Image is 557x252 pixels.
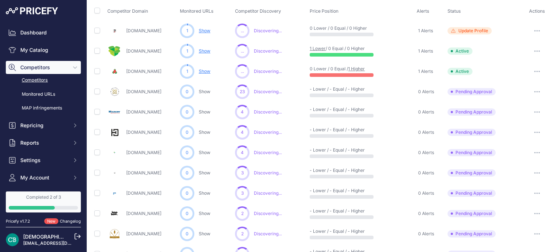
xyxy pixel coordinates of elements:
[235,8,281,14] span: Competitor Discovery
[447,108,496,116] span: Pending Approval
[418,109,434,115] span: 0 Alerts
[6,154,81,167] button: Settings
[241,69,244,74] span: ...
[418,211,434,216] span: 0 Alerts
[186,210,189,217] span: 0
[126,89,161,94] a: [DOMAIN_NAME]
[447,27,521,34] a: Update Profile
[254,231,282,236] span: Discovering...
[310,228,356,234] p: - Lower / - Equal / - Higher
[310,46,356,51] p: / 0 Equal / 0 Higher
[180,8,214,14] span: Monitored URLs
[447,68,473,75] span: Active
[60,219,81,224] a: Changelog
[310,147,356,153] p: - Lower / - Equal / - Higher
[418,129,434,135] span: 0 Alerts
[254,89,282,94] span: Discovering...
[254,170,282,175] span: Discovering...
[241,28,244,34] span: ...
[418,170,434,176] span: 0 Alerts
[107,8,148,14] span: Competitor Domain
[241,231,244,237] span: 2
[199,28,210,33] a: Show
[447,47,473,55] span: Active
[417,47,433,55] a: 1 Alerts
[199,109,210,115] a: Show
[417,8,429,14] span: Alerts
[310,127,356,133] p: - Lower / - Equal / - Higher
[529,8,545,14] span: Actions
[126,48,161,54] a: [DOMAIN_NAME]
[20,64,68,71] span: Competitors
[310,66,356,72] p: 0 Lower / 0 Equal /
[20,139,68,146] span: Reports
[6,44,81,57] a: My Catalog
[458,28,488,34] span: Update Profile
[418,69,433,74] span: 1 Alerts
[254,109,282,115] span: Discovering...
[254,69,282,74] span: Discovering...
[186,149,189,156] span: 0
[6,191,81,212] a: Completed 2 of 3
[186,68,188,75] span: 1
[417,68,433,75] a: 1 Alerts
[6,119,81,132] button: Repricing
[254,48,282,54] span: Discovering...
[6,136,81,149] button: Reports
[6,74,81,87] a: Competitors
[186,129,189,136] span: 0
[199,170,210,175] a: Show
[186,88,189,95] span: 0
[6,26,81,39] a: Dashboard
[199,150,210,155] a: Show
[447,8,461,14] span: Status
[254,190,282,196] span: Discovering...
[241,48,244,54] span: ...
[418,48,433,54] span: 1 Alerts
[126,109,161,115] a: [DOMAIN_NAME]
[126,211,161,216] a: [DOMAIN_NAME]
[20,174,68,181] span: My Account
[447,169,496,177] span: Pending Approval
[6,88,81,101] a: Monitored URLs
[126,69,161,74] a: [DOMAIN_NAME]
[447,190,496,197] span: Pending Approval
[310,168,356,173] p: - Lower / - Equal / - Higher
[241,129,244,135] span: 4
[20,122,68,129] span: Repricing
[417,27,433,34] a: 1 Alerts
[241,211,244,216] span: 2
[447,88,496,95] span: Pending Approval
[23,240,99,246] a: [EMAIL_ADDRESS][DOMAIN_NAME]
[186,109,189,115] span: 0
[418,28,433,34] span: 1 Alerts
[310,8,338,14] span: Price Position
[447,149,496,156] span: Pending Approval
[6,171,81,184] button: My Account
[240,89,245,95] span: 23
[199,129,210,135] a: Show
[241,190,244,196] span: 3
[199,48,210,54] a: Show
[310,25,356,31] p: 0 Lower / 0 Equal / 0 Higher
[199,89,210,94] a: Show
[254,129,282,135] span: Discovering...
[186,28,188,34] span: 1
[254,28,282,34] span: Discovering...
[186,231,189,237] span: 0
[6,7,58,15] img: Pricefy Logo
[254,150,282,155] span: Discovering...
[241,170,244,176] span: 3
[310,86,356,92] p: - Lower / - Equal / - Higher
[23,234,121,240] a: [DEMOGRAPHIC_DATA][PERSON_NAME]
[126,190,161,196] a: [DOMAIN_NAME]
[126,170,161,175] a: [DOMAIN_NAME]
[241,109,244,115] span: 4
[186,190,189,197] span: 0
[6,26,81,241] nav: Sidebar
[254,211,282,216] span: Discovering...
[6,218,30,224] div: Pricefy v1.7.2
[199,231,210,236] a: Show
[199,190,210,196] a: Show
[310,188,356,194] p: - Lower / - Equal / - Higher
